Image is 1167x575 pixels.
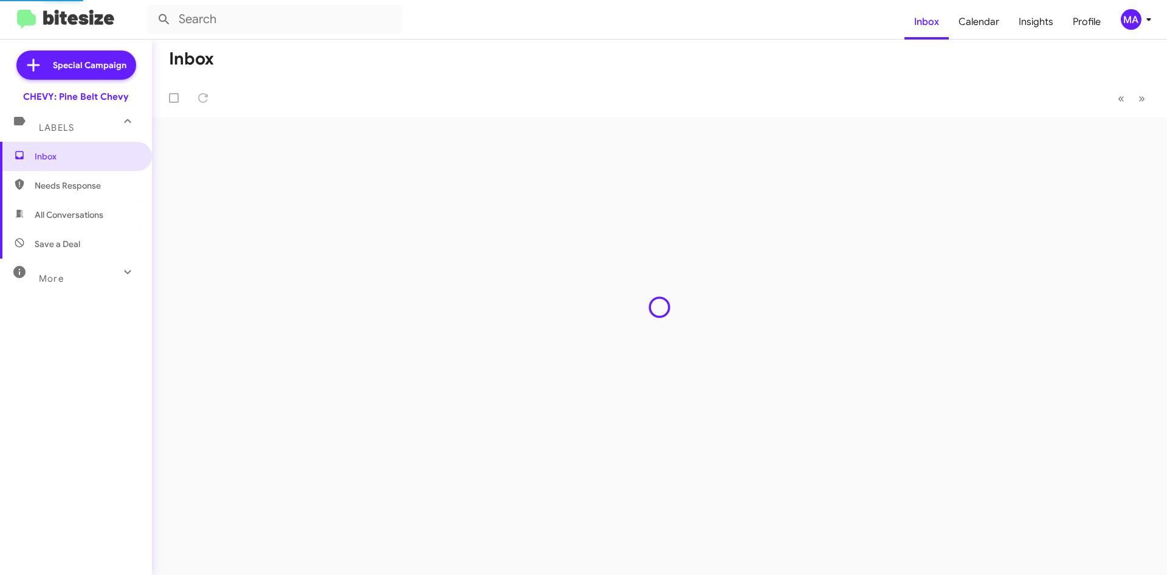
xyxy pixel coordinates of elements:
div: MA [1121,9,1141,30]
span: » [1138,91,1145,106]
span: Special Campaign [53,59,126,71]
span: « [1118,91,1124,106]
button: MA [1110,9,1154,30]
span: All Conversations [35,209,103,221]
span: Save a Deal [35,238,80,250]
a: Special Campaign [16,51,136,80]
span: Needs Response [35,179,138,192]
h1: Inbox [169,49,214,69]
a: Inbox [904,4,949,40]
span: Labels [39,122,74,133]
a: Profile [1063,4,1110,40]
input: Search [147,5,402,34]
span: More [39,273,64,284]
div: CHEVY: Pine Belt Chevy [23,91,129,103]
button: Previous [1110,86,1132,111]
a: Calendar [949,4,1009,40]
a: Insights [1009,4,1063,40]
nav: Page navigation example [1111,86,1152,111]
span: Inbox [35,150,138,162]
button: Next [1131,86,1152,111]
